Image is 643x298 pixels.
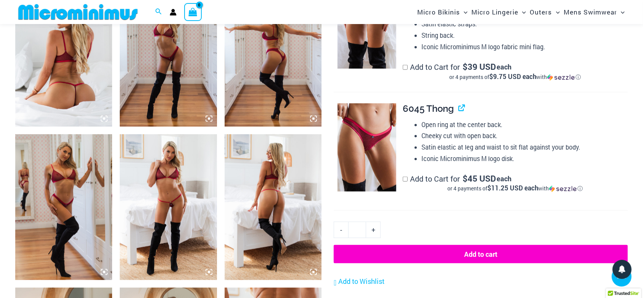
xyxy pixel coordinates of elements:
[497,175,511,182] span: each
[403,103,454,114] span: 6045 Thong
[463,63,496,71] span: 39 USD
[15,3,141,21] img: MM SHOP LOGO FLAT
[403,177,408,182] input: Add to Cart for$45 USD eachor 4 payments of$11.25 USD eachwithSezzle Click to learn more about Se...
[469,2,528,22] a: Micro LingerieMenu ToggleMenu Toggle
[617,2,625,22] span: Menu Toggle
[463,61,468,72] span: $
[562,2,627,22] a: Mens SwimwearMenu ToggleMenu Toggle
[334,222,348,238] a: -
[170,9,177,16] a: Account icon link
[403,174,628,193] label: Add to Cart for
[415,2,469,22] a: Micro BikinisMenu ToggleMenu Toggle
[334,245,628,263] button: Add to cart
[403,185,628,192] div: or 4 payments of with
[15,134,112,280] img: Guilty Pleasures Red 1045 Bra 6045 Thong
[414,1,628,23] nav: Site Navigation
[338,103,396,192] img: Guilty Pleasures Red 6045 Thong
[421,142,628,153] li: Satin elastic at leg and waist to sit flat against your body.
[348,222,366,238] input: Product quantity
[403,62,628,81] label: Add to Cart for
[417,2,460,22] span: Micro Bikinis
[471,2,518,22] span: Micro Lingerie
[564,2,617,22] span: Mens Swimwear
[366,222,381,238] a: +
[334,276,384,287] a: Add to Wishlist
[338,277,384,286] span: Add to Wishlist
[421,130,628,142] li: Cheeky cut with open back.
[421,18,628,30] li: Satin elastic straps.
[403,65,408,70] input: Add to Cart for$39 USD eachor 4 payments of$9.75 USD eachwithSezzle Click to learn more about Sezzle
[552,2,560,22] span: Menu Toggle
[460,2,468,22] span: Menu Toggle
[528,2,562,22] a: OutersMenu ToggleMenu Toggle
[518,2,526,22] span: Menu Toggle
[490,72,537,81] span: $9.75 USD each
[403,73,628,81] div: or 4 payments of with
[403,73,628,81] div: or 4 payments of$9.75 USD eachwithSezzle Click to learn more about Sezzle
[421,153,628,164] li: Iconic Microminimus M logo disk.
[225,134,321,280] img: Guilty Pleasures Red 1045 Bra 689 Micro
[547,74,575,81] img: Sezzle
[155,7,162,17] a: Search icon link
[549,185,577,192] img: Sezzle
[403,185,628,192] div: or 4 payments of$11.25 USD eachwithSezzle Click to learn more about Sezzle
[530,2,552,22] span: Outers
[120,134,217,280] img: Guilty Pleasures Red 1045 Bra 689 Micro
[488,184,539,192] span: $11.25 USD each
[463,175,496,182] span: 45 USD
[497,63,511,71] span: each
[463,173,468,184] span: $
[421,30,628,41] li: String back.
[184,3,202,21] a: View Shopping Cart, empty
[421,119,628,130] li: Open ring at the center back.
[421,41,628,53] li: Iconic Microminimus M logo fabric mini flag.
